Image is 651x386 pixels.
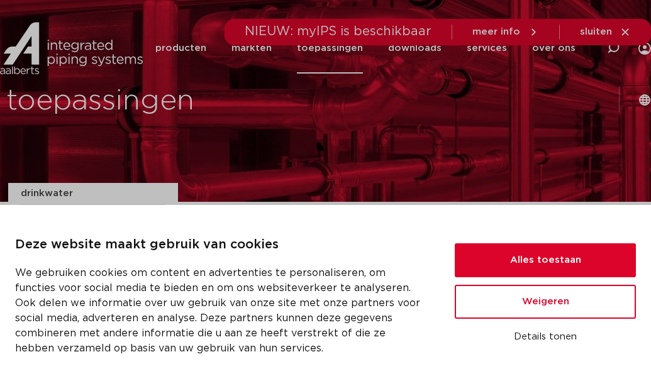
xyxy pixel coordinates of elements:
[297,23,363,74] a: toepassingen
[580,27,612,36] span: sluiten
[455,326,636,348] button: Details tonen
[231,23,272,74] a: markten
[580,26,631,38] a: sluiten
[388,23,442,74] a: downloads
[15,265,425,356] p: We gebruiken cookies om content en advertenties te personaliseren, om functies voor social media ...
[21,183,165,205] a: drinkwater
[155,23,206,74] a: producten
[472,26,539,38] a: meer info
[15,235,425,255] p: Deze website maakt gebruik van cookies
[155,23,576,74] nav: Menu
[532,23,576,74] a: over ons
[245,25,431,38] span: NIEUW: myIPS is beschikbaar
[472,27,520,36] span: meer info
[455,243,636,277] button: Alles toestaan
[467,23,507,74] a: services
[638,23,651,74] div: my IPS
[455,285,636,319] button: Weigeren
